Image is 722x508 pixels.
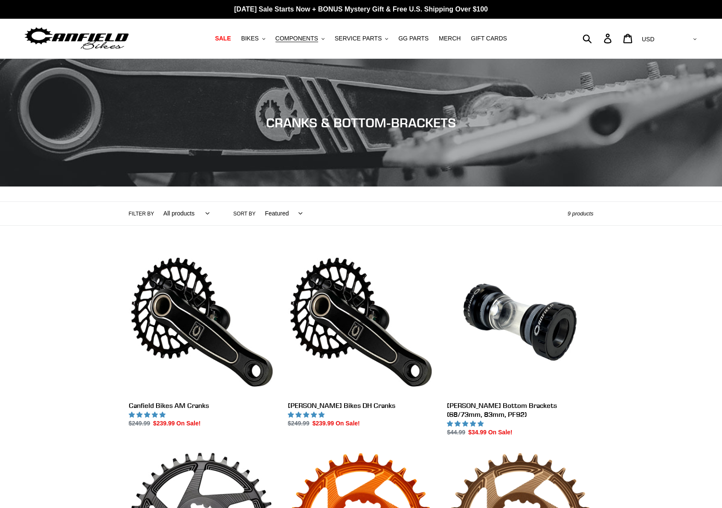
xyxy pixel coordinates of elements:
[394,33,433,44] a: GG PARTS
[435,33,465,44] a: MERCH
[211,33,235,44] a: SALE
[439,35,461,42] span: MERCH
[23,25,130,52] img: Canfield Bikes
[241,35,258,42] span: BIKES
[237,33,269,44] button: BIKES
[398,35,429,42] span: GG PARTS
[467,33,511,44] a: GIFT CARDS
[568,210,594,217] span: 9 products
[331,33,392,44] button: SERVICE PARTS
[587,29,609,48] input: Search
[275,35,318,42] span: COMPONENTS
[129,210,154,218] label: Filter by
[471,35,507,42] span: GIFT CARDS
[266,115,456,130] span: CRANKS & BOTTOM-BRACKETS
[271,33,329,44] button: COMPONENTS
[215,35,231,42] span: SALE
[335,35,382,42] span: SERVICE PARTS
[233,210,255,218] label: Sort by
